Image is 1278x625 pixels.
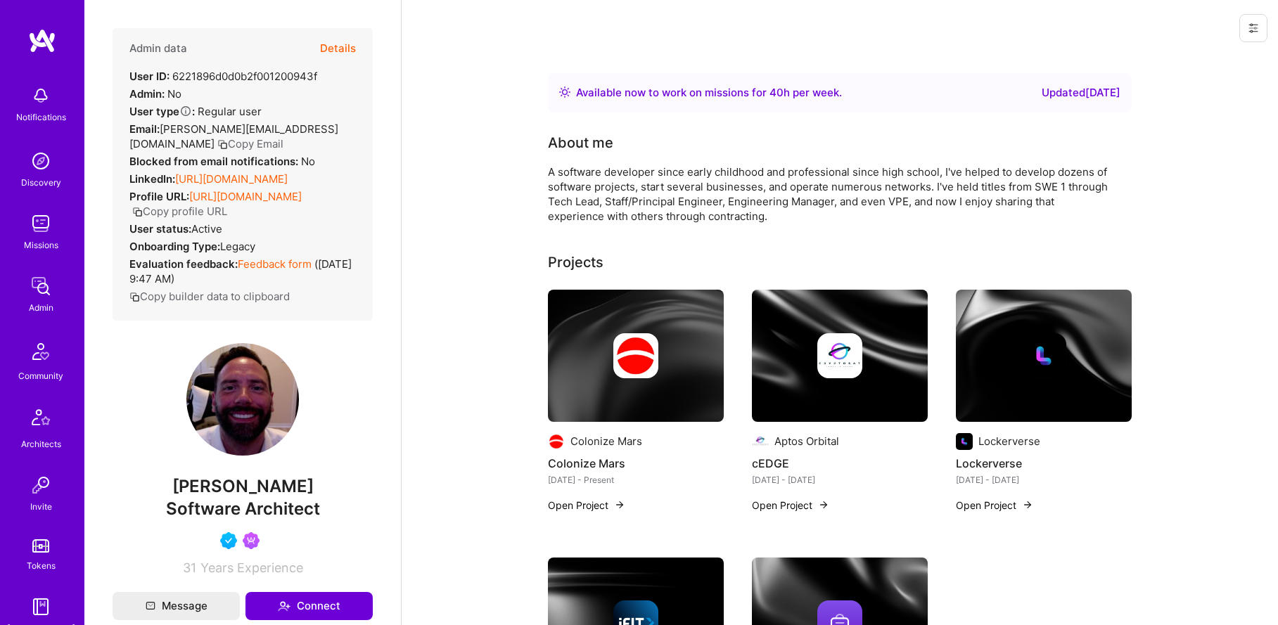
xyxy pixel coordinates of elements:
[132,207,143,217] i: icon Copy
[24,403,58,437] img: Architects
[27,147,55,175] img: discovery
[166,498,320,519] span: Software Architect
[956,433,973,450] img: Company logo
[18,368,63,383] div: Community
[129,222,191,236] strong: User status:
[548,165,1111,224] div: A software developer since early childhood and professional since high school, I've helped to dev...
[200,560,303,575] span: Years Experience
[186,343,299,456] img: User Avatar
[129,104,262,119] div: Regular user
[978,434,1040,449] div: Lockerverse
[1042,84,1120,101] div: Updated [DATE]
[548,454,724,472] h4: Colonize Mars
[28,28,56,53] img: logo
[217,136,283,151] button: Copy Email
[129,154,315,169] div: No
[146,601,155,611] i: icon Mail
[320,28,356,69] button: Details
[238,257,312,271] a: Feedback form
[129,122,160,136] strong: Email:
[21,175,61,190] div: Discovery
[548,290,724,422] img: cover
[30,499,52,514] div: Invite
[576,84,842,101] div: Available now to work on missions for h per week .
[752,498,829,513] button: Open Project
[570,434,642,449] div: Colonize Mars
[129,289,290,304] button: Copy builder data to clipboard
[129,257,356,286] div: ( [DATE] 9:47 AM )
[27,272,55,300] img: admin teamwork
[956,498,1033,513] button: Open Project
[243,532,260,549] img: Been on Mission
[191,222,222,236] span: Active
[217,139,228,150] i: icon Copy
[752,454,928,472] h4: cEDGE
[613,333,658,378] img: Company logo
[27,558,56,573] div: Tokens
[956,472,1132,487] div: [DATE] - [DATE]
[752,290,928,422] img: cover
[129,240,220,253] strong: Onboarding Type:
[220,532,237,549] img: Vetted A.Teamer
[129,190,189,203] strong: Profile URL:
[179,105,192,117] i: Help
[27,82,55,110] img: bell
[32,539,49,553] img: tokens
[614,499,625,510] img: arrow-right
[129,155,301,168] strong: Blocked from email notifications:
[129,105,195,118] strong: User type :
[220,240,255,253] span: legacy
[956,454,1132,472] h4: Lockerverse
[129,292,140,302] i: icon Copy
[129,86,181,101] div: No
[129,42,187,55] h4: Admin data
[774,434,839,449] div: Aptos Orbital
[278,600,290,612] i: icon Connect
[752,433,769,450] img: Company logo
[548,132,613,153] div: About me
[16,110,66,124] div: Notifications
[817,333,862,378] img: Company logo
[113,476,373,497] span: [PERSON_NAME]
[132,204,227,219] button: Copy profile URL
[129,257,238,271] strong: Evaluation feedback:
[21,437,61,451] div: Architects
[1022,499,1033,510] img: arrow-right
[175,172,288,186] a: [URL][DOMAIN_NAME]
[548,498,625,513] button: Open Project
[559,86,570,98] img: Availability
[245,592,373,620] button: Connect
[129,70,170,83] strong: User ID:
[818,499,829,510] img: arrow-right
[548,433,565,450] img: Company logo
[113,592,240,620] button: Message
[24,335,58,368] img: Community
[189,190,302,203] a: [URL][DOMAIN_NAME]
[27,593,55,621] img: guide book
[956,290,1132,422] img: cover
[129,172,175,186] strong: LinkedIn:
[1021,333,1066,378] img: Company logo
[769,86,784,99] span: 40
[29,300,53,315] div: Admin
[129,69,317,84] div: 6221896d0d0b2f001200943f
[27,210,55,238] img: teamwork
[27,471,55,499] img: Invite
[548,252,603,273] div: Projects
[548,472,724,487] div: [DATE] - Present
[129,122,338,150] span: [PERSON_NAME][EMAIL_ADDRESS][DOMAIN_NAME]
[129,87,165,101] strong: Admin:
[752,472,928,487] div: [DATE] - [DATE]
[24,238,58,252] div: Missions
[183,560,196,575] span: 31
